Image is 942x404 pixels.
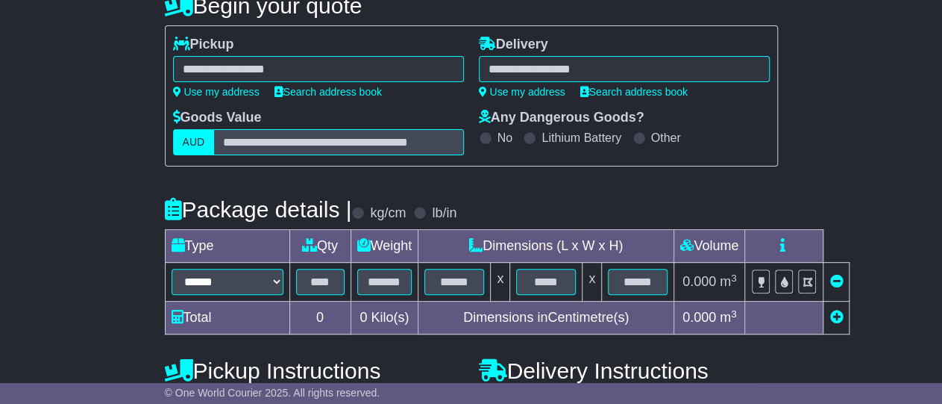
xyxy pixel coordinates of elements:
label: Other [651,131,681,145]
label: AUD [173,129,215,155]
td: 0 [289,302,351,335]
td: x [491,263,510,302]
td: Dimensions in Centimetre(s) [418,302,674,335]
td: Volume [674,230,745,263]
td: Total [165,302,289,335]
h4: Package details | [165,197,352,222]
label: Pickup [173,37,234,53]
label: Goods Value [173,110,262,126]
td: Kilo(s) [351,302,418,335]
h4: Pickup Instructions [165,358,464,383]
td: Qty [289,230,351,263]
label: Lithium Battery [541,131,621,145]
span: 0.000 [682,310,716,325]
td: Dimensions (L x W x H) [418,230,674,263]
td: x [583,263,602,302]
td: Weight [351,230,418,263]
span: m [720,274,737,289]
sup: 3 [731,308,737,320]
span: 0 [359,310,367,325]
a: Remove this item [829,274,843,289]
label: No [497,131,512,145]
span: 0.000 [682,274,716,289]
span: © One World Courier 2025. All rights reserved. [165,387,380,399]
label: Delivery [479,37,548,53]
label: lb/in [432,205,456,222]
h4: Delivery Instructions [479,358,778,383]
a: Use my address [173,86,260,98]
a: Use my address [479,86,565,98]
a: Add new item [829,310,843,325]
a: Search address book [580,86,688,98]
span: m [720,310,737,325]
a: Search address book [274,86,382,98]
td: Type [165,230,289,263]
label: kg/cm [370,205,406,222]
sup: 3 [731,273,737,284]
label: Any Dangerous Goods? [479,110,644,126]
